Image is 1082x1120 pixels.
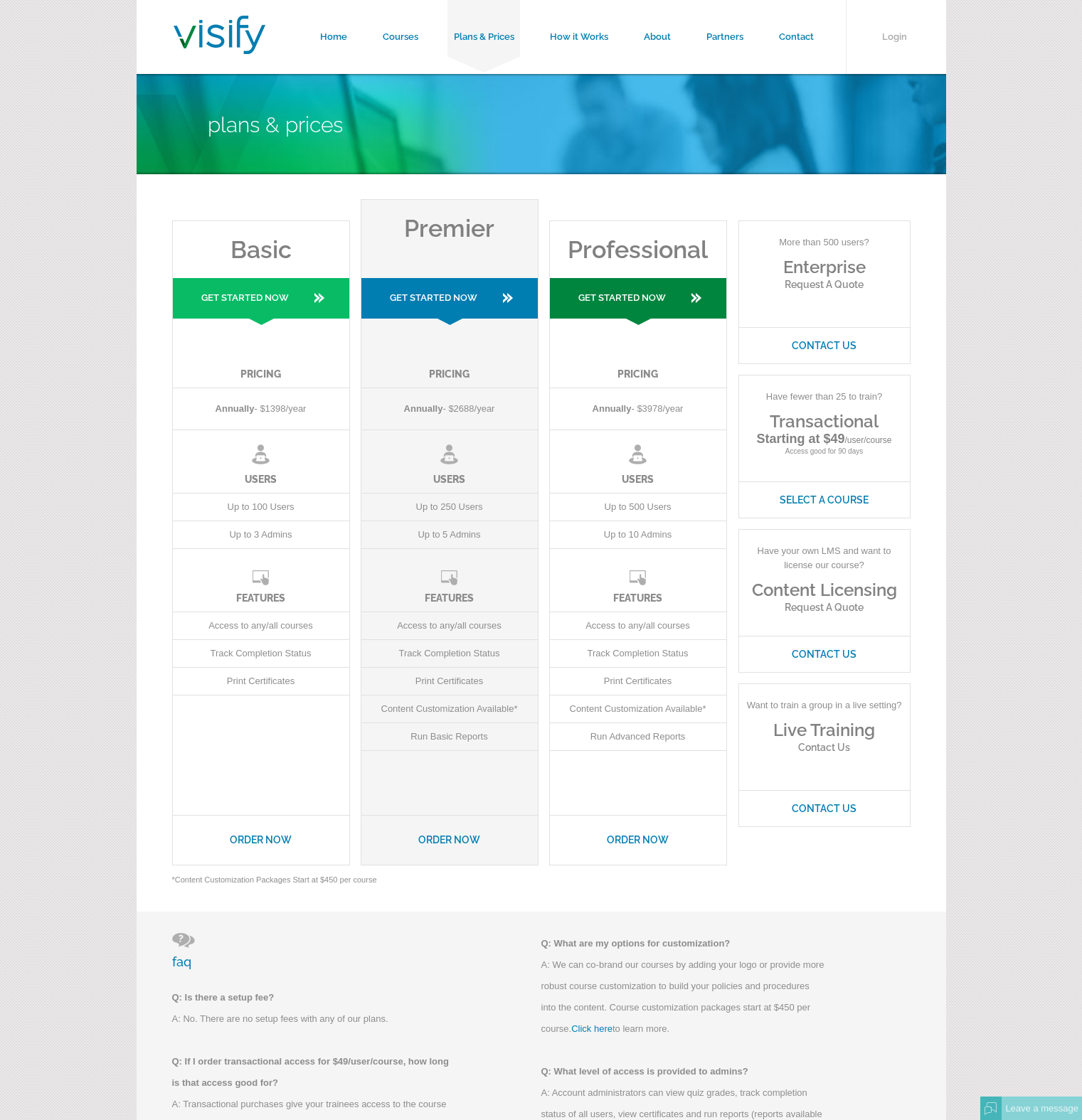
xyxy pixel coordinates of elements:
h3: Enterprise [739,257,910,277]
p: Q: What level of access is provided to admins? [541,1061,826,1082]
li: Pricing [173,325,349,388]
a: Visify Training [174,38,265,58]
li: Print Certificates [361,668,538,695]
h3: Basic [173,221,349,264]
p: Q: If I order transactional access for $49/user/course, how long is that access good for? [172,1051,457,1094]
li: Run Basic Reports [361,723,538,751]
li: Features [550,549,726,612]
img: Visify Training [174,16,265,54]
li: Users [173,430,349,494]
li: Content Customization Available* [361,695,538,723]
li: Track Completion Status [550,640,726,668]
li: Up to 5 Admins [361,521,538,549]
p: More than 500 users? [739,221,910,257]
li: Print Certificates [173,668,349,695]
p: Have fewer than 25 to train? [739,375,910,411]
a: Order Now [173,815,349,865]
strong: Annually [404,403,443,414]
p: Starting at $49 [739,432,910,447]
p: Contact Us [739,740,910,754]
a: Select A Course [739,481,910,518]
span: /user/course [845,435,892,445]
span: Plans & Prices [208,112,343,137]
strong: Annually [216,403,255,414]
p: Request a Quote [739,600,910,614]
a: Contact Us [739,790,910,826]
li: Track Completion Status [173,640,349,668]
h3: Content Licensing [739,580,910,600]
li: Access to any/all courses [361,612,538,640]
li: Users [550,430,726,494]
a: Get Started Now [361,278,538,325]
a: Click here [571,1023,612,1034]
p: Want to train a group in a live setting? [739,684,910,720]
li: Up to 100 Users [173,494,349,521]
p: Have your own LMS and want to license our course? [739,530,910,580]
li: Users [361,430,538,494]
li: Features [361,549,538,612]
p: *Content Customization Packages Start at $450 per course [172,865,911,887]
div: Access good for 90 days [738,375,911,518]
li: Pricing [550,325,726,388]
h3: Premier [361,200,538,242]
li: Pricing [361,325,538,388]
strong: Annually [593,403,632,414]
p: Q: What are my options for customization? [541,933,826,954]
a: Order Now [550,815,726,865]
a: Get Started Now [550,278,726,325]
li: Features [173,549,349,612]
li: - $3978/year [550,388,726,430]
p: A: No. There are no setup fees with any of our plans. [172,1008,457,1030]
li: Content Customization Available* [550,695,726,723]
h3: faq [172,933,541,969]
li: Access to any/all courses [550,612,726,640]
a: Get Started Now [173,278,349,325]
h3: Live Training [739,720,910,740]
a: Contact Us [739,636,910,672]
a: Order Now [361,815,538,865]
p: Q: Is there a setup fee? [172,987,457,1008]
a: Contact Us [739,327,910,363]
li: Track Completion Status [361,640,538,668]
h3: Transactional [739,411,910,432]
li: Run Advanced Reports [550,723,726,751]
p: Request a Quote [739,277,910,292]
li: Up to 3 Admins [173,521,349,549]
img: Offline [985,1102,997,1115]
h3: Professional [550,221,726,264]
li: - $1398/year [173,388,349,430]
li: Print Certificates [550,668,726,695]
li: Up to 10 Admins [550,521,726,549]
p: A: We can co-brand our courses by adding your logo or provide more robust course customization to... [541,954,826,1040]
li: - $2688/year [361,388,538,430]
div: Leave a message [1002,1097,1082,1120]
li: Access to any/all courses [173,612,349,640]
li: Up to 500 Users [550,494,726,521]
li: Up to 250 Users [361,494,538,521]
